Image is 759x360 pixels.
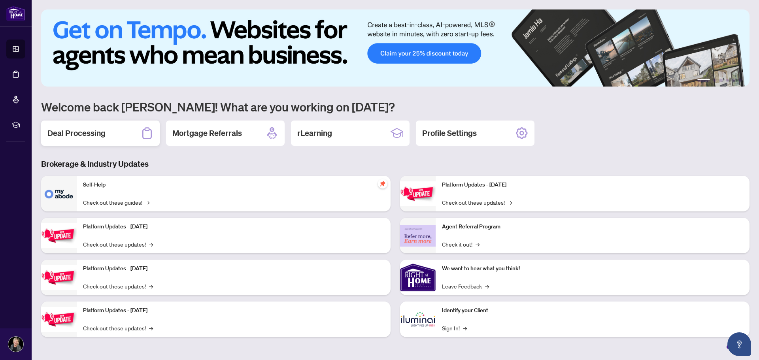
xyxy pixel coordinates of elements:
[400,181,436,206] img: Platform Updates - June 23, 2025
[463,324,467,332] span: →
[422,128,477,139] h2: Profile Settings
[297,128,332,139] h2: rLearning
[145,198,149,207] span: →
[485,282,489,290] span: →
[442,198,512,207] a: Check out these updates!→
[41,9,750,87] img: Slide 0
[83,264,384,273] p: Platform Updates - [DATE]
[442,264,743,273] p: We want to hear what you think!
[442,282,489,290] a: Leave Feedback→
[41,265,77,290] img: Platform Updates - July 21, 2025
[738,79,742,82] button: 6
[719,79,723,82] button: 3
[6,6,25,21] img: logo
[732,79,735,82] button: 5
[697,79,710,82] button: 1
[41,307,77,332] img: Platform Updates - July 8, 2025
[8,337,23,352] img: Profile Icon
[47,128,106,139] h2: Deal Processing
[172,128,242,139] h2: Mortgage Referrals
[41,158,750,170] h3: Brokerage & Industry Updates
[508,198,512,207] span: →
[83,222,384,231] p: Platform Updates - [DATE]
[83,198,149,207] a: Check out these guides!→
[41,223,77,248] img: Platform Updates - September 16, 2025
[400,302,436,337] img: Identify your Client
[149,324,153,332] span: →
[83,240,153,249] a: Check out these updates!→
[476,240,480,249] span: →
[442,181,743,189] p: Platform Updates - [DATE]
[400,260,436,295] img: We want to hear what you think!
[149,282,153,290] span: →
[378,179,387,188] span: pushpin
[713,79,716,82] button: 2
[149,240,153,249] span: →
[83,306,384,315] p: Platform Updates - [DATE]
[442,306,743,315] p: Identify your Client
[442,222,743,231] p: Agent Referral Program
[41,176,77,211] img: Self-Help
[83,282,153,290] a: Check out these updates!→
[83,181,384,189] p: Self-Help
[400,225,436,247] img: Agent Referral Program
[727,332,751,356] button: Open asap
[442,324,467,332] a: Sign In!→
[442,240,480,249] a: Check it out!→
[41,99,750,114] h1: Welcome back [PERSON_NAME]! What are you working on [DATE]?
[83,324,153,332] a: Check out these updates!→
[726,79,729,82] button: 4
